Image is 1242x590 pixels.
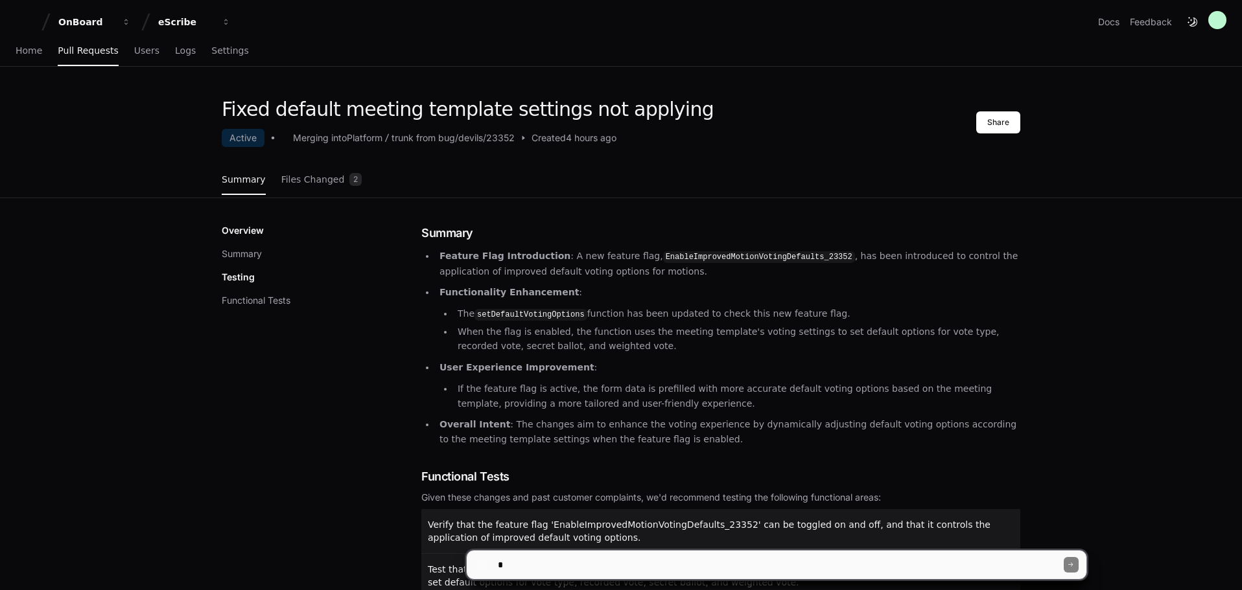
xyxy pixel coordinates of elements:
[58,47,118,54] span: Pull Requests
[222,98,714,121] h1: Fixed default meeting template settings not applying
[175,47,196,54] span: Logs
[663,251,855,263] code: EnableImprovedMotionVotingDefaults_23352
[439,285,1020,300] p: :
[421,468,510,486] span: Functional Tests
[293,131,347,144] div: Merging into
[222,129,264,147] div: Active
[439,249,1020,278] p: : A new feature flag, , has been introduced to control the application of improved default voting...
[211,36,248,66] a: Settings
[475,309,587,321] code: setDefaultVotingOptions
[222,224,264,237] p: Overview
[421,224,1020,242] h1: Summary
[134,47,159,54] span: Users
[349,173,362,186] span: 2
[439,360,1020,375] p: :
[222,247,262,260] button: Summary
[454,324,1020,354] li: When the flag is enabled, the function uses the meeting template's voting settings to set default...
[281,176,345,183] span: Files Changed
[1098,16,1119,28] a: Docs
[976,111,1020,133] button: Share
[53,10,136,34] button: OnBoard
[532,131,566,144] span: Created
[439,419,510,429] strong: Overall Intent
[421,491,1020,504] div: Given these changes and past customer complaints, we'd recommend testing the following functional...
[439,251,570,261] strong: Feature Flag Introduction
[153,10,236,34] button: eScribe
[58,16,114,28] div: OnBoard
[1130,16,1172,28] button: Feedback
[222,271,255,284] p: Testing
[428,564,1012,587] span: Test that when the feature flag is enabled, the 'setDefaultVotingOptions' function uses the meeti...
[58,36,118,66] a: Pull Requests
[175,36,196,66] a: Logs
[392,131,515,144] div: trunk from bug/devils/23352
[211,47,248,54] span: Settings
[222,294,290,307] button: Functional Tests
[16,47,42,54] span: Home
[158,16,214,28] div: eScribe
[428,519,990,543] span: Verify that the feature flag 'EnableImprovedMotionVotingDefaults_23352' can be toggled on and off...
[439,362,594,372] strong: User Experience Improvement
[347,131,382,144] div: Platform
[566,131,616,144] span: 4 hours ago
[454,306,1020,322] li: The function has been updated to check this new feature flag.
[439,417,1020,447] p: : The changes aim to enhance the voting experience by dynamically adjusting default voting option...
[454,381,1020,411] li: If the feature flag is active, the form data is prefilled with more accurate default voting optio...
[16,36,42,66] a: Home
[439,287,579,297] strong: Functionality Enhancement
[222,176,266,183] span: Summary
[134,36,159,66] a: Users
